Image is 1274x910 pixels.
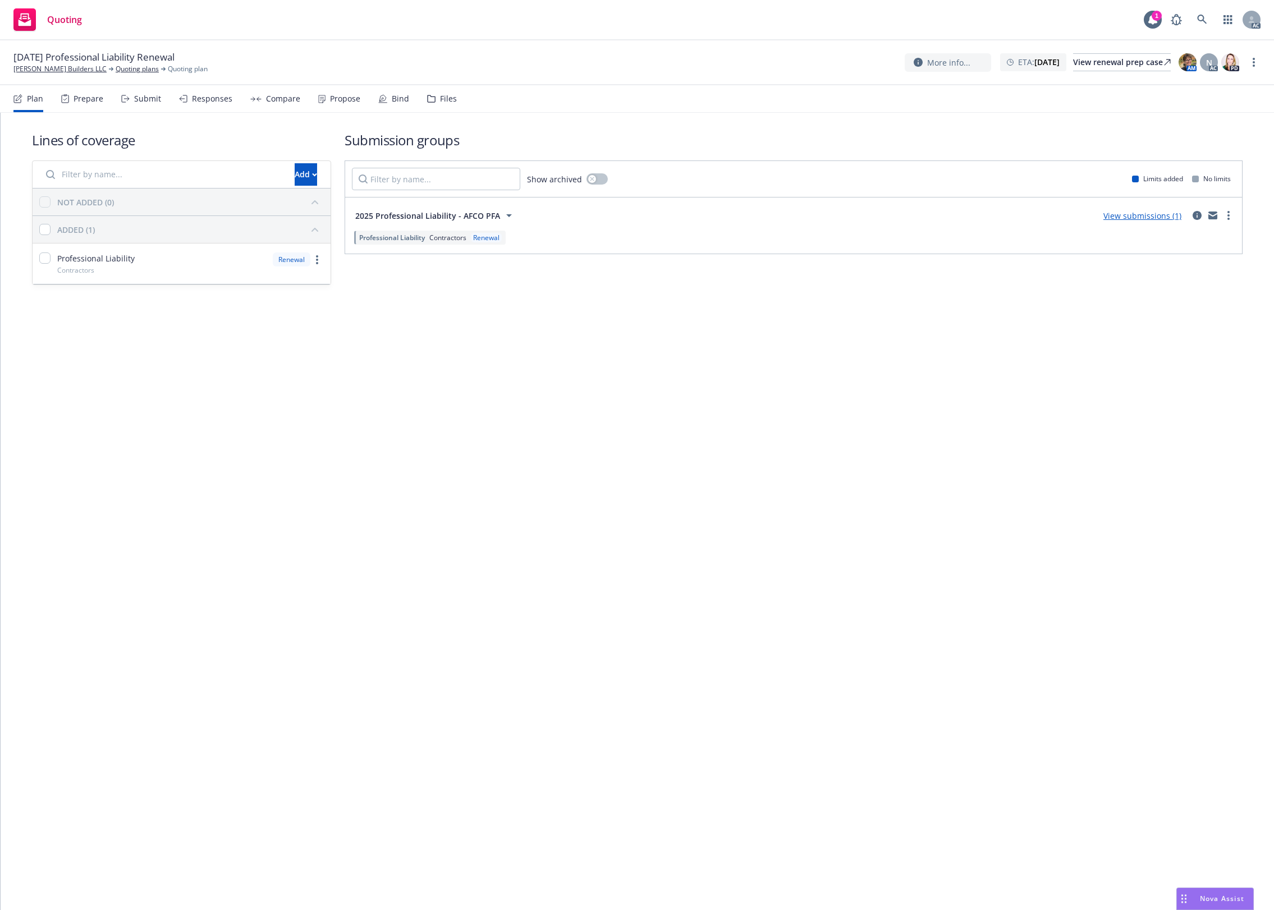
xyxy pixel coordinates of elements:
[1176,888,1254,910] button: Nova Assist
[192,94,232,103] div: Responses
[1217,8,1239,31] a: Switch app
[1073,53,1171,71] a: View renewal prep case
[1206,57,1212,68] span: N
[392,94,409,103] div: Bind
[1132,174,1183,183] div: Limits added
[295,164,317,185] div: Add
[1165,8,1188,31] a: Report a Bug
[134,94,161,103] div: Submit
[57,252,135,264] span: Professional Liability
[74,94,103,103] div: Prepare
[440,94,457,103] div: Files
[1206,209,1220,222] a: mail
[1103,210,1181,221] a: View submissions (1)
[352,168,520,190] input: Filter by name...
[905,53,991,72] button: More info...
[359,233,425,242] span: Professional Liability
[1221,53,1239,71] img: photo
[266,94,300,103] div: Compare
[13,50,175,64] span: [DATE] Professional Liability Renewal
[57,193,324,211] button: NOT ADDED (0)
[27,94,43,103] div: Plan
[116,64,159,74] a: Quoting plans
[352,204,519,227] button: 2025 Professional Liability - AFCO PFA
[1200,894,1244,903] span: Nova Assist
[1247,56,1261,69] a: more
[1152,11,1162,21] div: 1
[345,131,1243,149] h1: Submission groups
[527,173,582,185] span: Show archived
[1179,53,1197,71] img: photo
[13,64,107,74] a: [PERSON_NAME] Builders LLC
[57,196,114,208] div: NOT ADDED (0)
[57,220,324,238] button: ADDED (1)
[1073,54,1171,71] div: View renewal prep case
[47,15,82,24] span: Quoting
[57,224,95,236] div: ADDED (1)
[1018,56,1060,68] span: ETA :
[330,94,360,103] div: Propose
[32,131,331,149] h1: Lines of coverage
[1034,57,1060,67] strong: [DATE]
[168,64,208,74] span: Quoting plan
[429,233,466,242] span: Contractors
[310,253,324,266] a: more
[1192,174,1231,183] div: No limits
[355,210,500,222] span: 2025 Professional Liability - AFCO PFA
[9,4,86,35] a: Quoting
[1191,8,1213,31] a: Search
[295,163,317,186] button: Add
[471,233,502,242] div: Renewal
[1222,209,1235,222] a: more
[1190,209,1204,222] a: circleInformation
[39,163,288,186] input: Filter by name...
[273,252,310,266] div: Renewal
[57,265,94,275] span: Contractors
[927,57,970,68] span: More info...
[1177,888,1191,909] div: Drag to move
